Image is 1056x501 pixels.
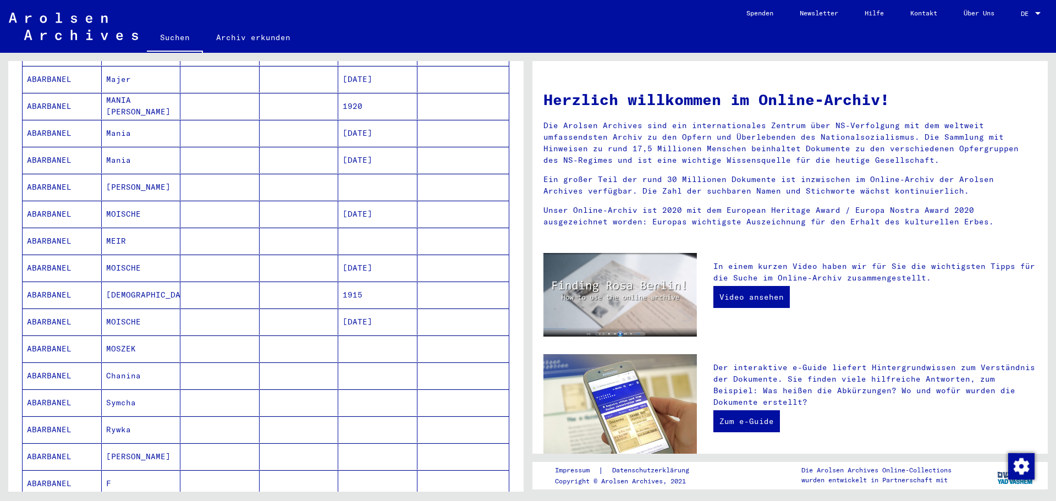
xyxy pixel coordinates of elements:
p: Die Arolsen Archives sind ein internationales Zentrum über NS-Verfolgung mit dem weltweit umfasse... [543,120,1037,166]
mat-cell: ABARBANEL [23,335,102,362]
img: yv_logo.png [995,461,1036,489]
img: Zustimmung ändern [1008,453,1035,480]
mat-cell: ABARBANEL [23,93,102,119]
mat-cell: MOISCHE [102,255,181,281]
mat-cell: Rywka [102,416,181,443]
mat-cell: ABARBANEL [23,470,102,497]
mat-cell: ABARBANEL [23,416,102,443]
div: | [555,465,702,476]
mat-cell: [PERSON_NAME] [102,174,181,200]
mat-cell: [DATE] [338,201,417,227]
img: eguide.jpg [543,354,697,456]
mat-cell: [DATE] [338,255,417,281]
mat-cell: MOISCHE [102,309,181,335]
mat-cell: ABARBANEL [23,147,102,173]
p: wurden entwickelt in Partnerschaft mit [801,475,952,485]
a: Zum e-Guide [713,410,780,432]
h1: Herzlich willkommen im Online-Archiv! [543,88,1037,111]
mat-cell: [PERSON_NAME] [102,443,181,470]
img: Arolsen_neg.svg [9,13,138,40]
p: Die Arolsen Archives Online-Collections [801,465,952,475]
p: In einem kurzen Video haben wir für Sie die wichtigsten Tipps für die Suche im Online-Archiv zusa... [713,261,1037,284]
mat-cell: Symcha [102,389,181,416]
mat-cell: ABARBANEL [23,120,102,146]
a: Video ansehen [713,286,790,308]
p: Unser Online-Archiv ist 2020 mit dem European Heritage Award / Europa Nostra Award 2020 ausgezeic... [543,205,1037,228]
mat-cell: ABARBANEL [23,228,102,254]
p: Ein großer Teil der rund 30 Millionen Dokumente ist inzwischen im Online-Archiv der Arolsen Archi... [543,174,1037,197]
a: Datenschutzerklärung [603,465,702,476]
mat-cell: 1920 [338,93,417,119]
mat-cell: Chanina [102,362,181,389]
mat-cell: [DEMOGRAPHIC_DATA] [102,282,181,308]
mat-cell: MEIR [102,228,181,254]
a: Archiv erkunden [203,24,304,51]
mat-cell: ABARBANEL [23,282,102,308]
mat-cell: MOSZEK [102,335,181,362]
a: Suchen [147,24,203,53]
mat-cell: ABARBANEL [23,362,102,389]
mat-cell: F [102,470,181,497]
mat-cell: Mania [102,120,181,146]
mat-cell: ABARBANEL [23,255,102,281]
mat-cell: [DATE] [338,120,417,146]
img: video.jpg [543,253,697,337]
a: Impressum [555,465,598,476]
mat-cell: Mania [102,147,181,173]
p: Copyright © Arolsen Archives, 2021 [555,476,702,486]
span: DE [1021,10,1033,18]
mat-cell: [DATE] [338,66,417,92]
mat-cell: ABARBANEL [23,443,102,470]
mat-cell: ABARBANEL [23,201,102,227]
mat-cell: 1915 [338,282,417,308]
mat-cell: ABARBANEL [23,309,102,335]
mat-cell: [DATE] [338,147,417,173]
mat-cell: MOISCHE [102,201,181,227]
mat-cell: Majer [102,66,181,92]
mat-cell: ABARBANEL [23,66,102,92]
p: Der interaktive e-Guide liefert Hintergrundwissen zum Verständnis der Dokumente. Sie finden viele... [713,362,1037,408]
mat-cell: MANIA [PERSON_NAME] [102,93,181,119]
mat-cell: ABARBANEL [23,174,102,200]
mat-cell: [DATE] [338,309,417,335]
mat-cell: ABARBANEL [23,389,102,416]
